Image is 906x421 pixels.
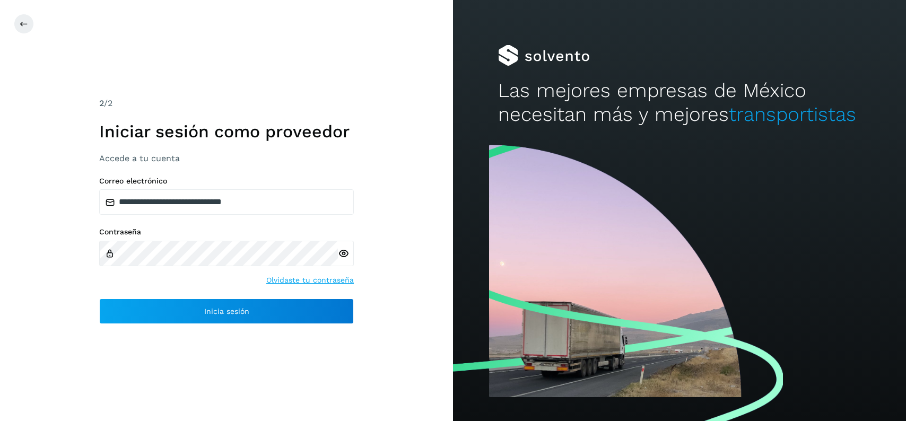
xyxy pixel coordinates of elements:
[99,121,354,142] h1: Iniciar sesión como proveedor
[99,177,354,186] label: Correo electrónico
[99,97,354,110] div: /2
[498,79,860,126] h2: Las mejores empresas de México necesitan más y mejores
[204,308,249,315] span: Inicia sesión
[99,299,354,324] button: Inicia sesión
[729,103,856,126] span: transportistas
[99,227,354,236] label: Contraseña
[99,98,104,108] span: 2
[266,275,354,286] a: Olvidaste tu contraseña
[99,153,354,163] h3: Accede a tu cuenta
